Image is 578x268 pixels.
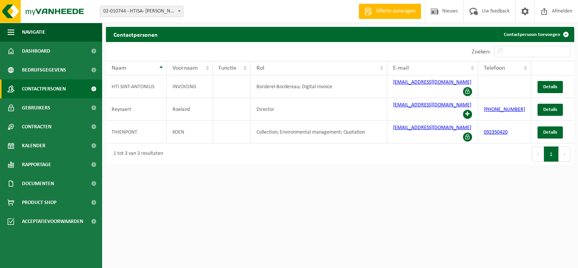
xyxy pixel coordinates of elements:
span: Naam [112,65,126,71]
span: Product Shop [22,193,56,212]
a: Contactpersoon toevoegen [498,27,573,42]
td: Reynaert [106,98,167,121]
td: Roeland [167,98,213,121]
span: Kalender [22,136,45,155]
a: Details [538,126,563,139]
span: Details [543,107,557,112]
a: [EMAIL_ADDRESS][DOMAIN_NAME] [393,79,471,85]
button: Next [559,146,570,162]
a: Details [538,81,563,93]
span: Contracten [22,117,51,136]
a: 092350420 [484,129,508,135]
a: [PHONE_NUMBER] [484,107,525,112]
span: Rol [256,65,264,71]
span: Bedrijfsgegevens [22,61,66,79]
span: Functie [219,65,236,71]
span: Documenten [22,174,54,193]
span: Rapportage [22,155,51,174]
h2: Contactpersonen [106,27,165,42]
span: E-mail [393,65,409,71]
a: [EMAIL_ADDRESS][DOMAIN_NAME] [393,102,471,108]
td: Director [251,98,387,121]
td: Borderel-Bordereau; Digital Invoice [251,75,387,98]
span: Navigatie [22,23,45,42]
span: Dashboard [22,42,50,61]
td: Collection; Environmental management; Quotation [251,121,387,143]
span: Acceptatievoorwaarden [22,212,83,231]
a: Offerte aanvragen [359,4,421,19]
td: HTI SINT-ANTONIUS [106,75,167,98]
button: Previous [532,146,544,162]
span: Contactpersonen [22,79,66,98]
button: 1 [544,146,559,162]
span: Offerte aanvragen [374,8,417,15]
td: KOEN [167,121,213,143]
span: Gebruikers [22,98,50,117]
span: Details [543,84,557,89]
div: 1 tot 3 van 3 resultaten [110,147,163,161]
td: THIENPONT [106,121,167,143]
td: INVOICING [167,75,213,98]
label: Zoeken: [472,49,491,55]
span: Details [543,130,557,135]
span: 02-010744 - HTISA- SKOG - GENT [100,6,183,17]
span: Voornaam [172,65,198,71]
a: Details [538,104,563,116]
a: [EMAIL_ADDRESS][DOMAIN_NAME] [393,125,471,131]
span: Telefoon [484,65,505,71]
